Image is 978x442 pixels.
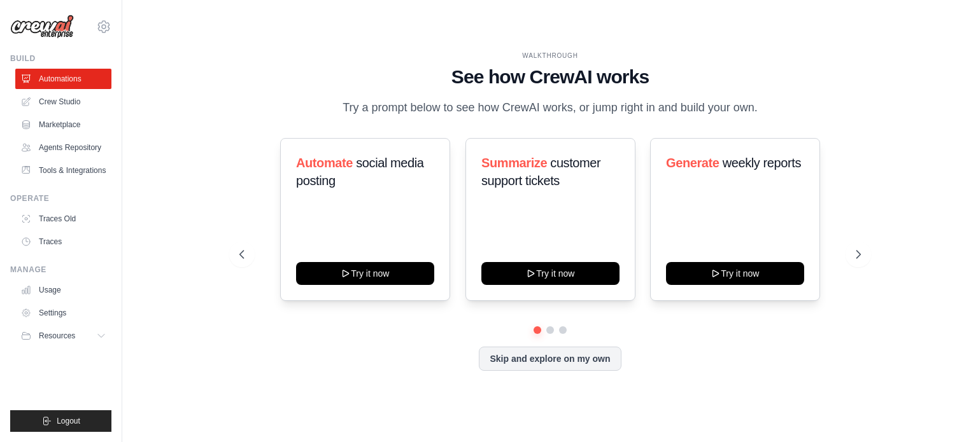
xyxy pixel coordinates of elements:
span: Generate [666,156,719,170]
div: Manage [10,265,111,275]
a: Automations [15,69,111,89]
a: Crew Studio [15,92,111,112]
button: Try it now [296,262,434,285]
span: Summarize [481,156,547,170]
a: Agents Repository [15,137,111,158]
a: Traces [15,231,111,252]
a: Tools & Integrations [15,160,111,181]
button: Try it now [666,262,804,285]
div: WALKTHROUGH [239,51,861,60]
span: Automate [296,156,353,170]
span: Resources [39,331,75,341]
a: Traces Old [15,209,111,229]
p: Try a prompt below to see how CrewAI works, or jump right in and build your own. [336,99,764,117]
a: Marketplace [15,114,111,135]
a: Settings [15,303,111,323]
button: Skip and explore on my own [479,347,621,371]
div: Operate [10,193,111,204]
span: Logout [57,416,80,426]
button: Logout [10,410,111,432]
img: Logo [10,15,74,39]
a: Usage [15,280,111,300]
div: Build [10,53,111,64]
span: customer support tickets [481,156,600,188]
span: weekly reports [723,156,801,170]
h1: See how CrewAI works [239,66,861,88]
button: Resources [15,326,111,346]
button: Try it now [481,262,620,285]
span: social media posting [296,156,424,188]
